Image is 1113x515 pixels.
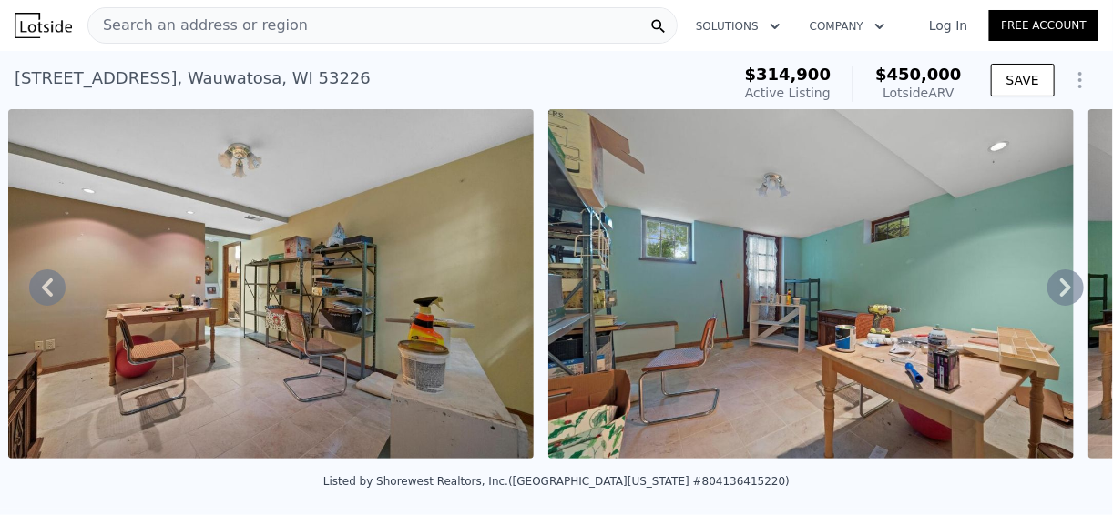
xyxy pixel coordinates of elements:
img: Sale: 167674773 Parcel: 100997528 [548,109,1074,459]
button: Show Options [1062,62,1098,98]
a: Log In [907,16,989,35]
button: Company [795,10,900,43]
span: Search an address or region [88,15,308,36]
span: Active Listing [745,86,831,100]
div: Listed by Shorewest Realtors, Inc. ([GEOGRAPHIC_DATA][US_STATE] #804136415220) [323,475,790,488]
div: [STREET_ADDRESS] , Wauwatosa , WI 53226 [15,66,371,91]
button: SAVE [991,64,1055,96]
span: $314,900 [745,65,832,84]
div: Lotside ARV [875,84,962,102]
img: Sale: 167674773 Parcel: 100997528 [8,109,534,459]
button: Solutions [681,10,795,43]
span: $450,000 [875,65,962,84]
img: Lotside [15,13,72,38]
a: Free Account [989,10,1098,41]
